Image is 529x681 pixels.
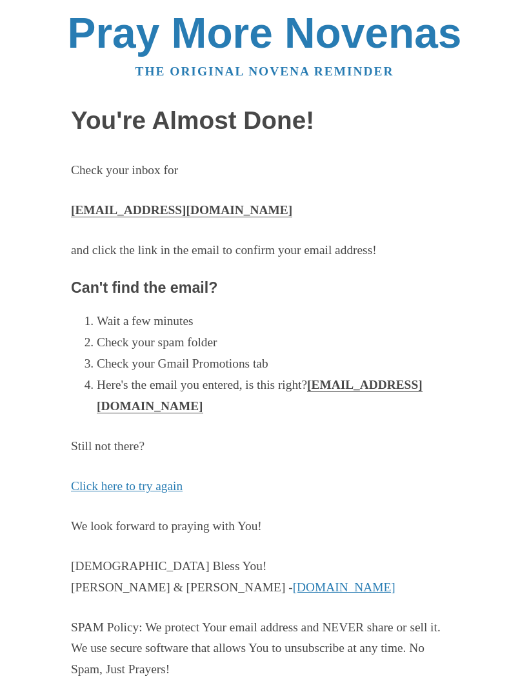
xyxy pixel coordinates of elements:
[71,160,458,181] p: Check your inbox for
[71,107,458,135] h1: You're Almost Done!
[97,332,458,353] li: Check your spam folder
[71,436,458,457] p: Still not there?
[97,311,458,332] li: Wait a few minutes
[71,617,458,681] p: SPAM Policy: We protect Your email address and NEVER share or sell it. We use secure software tha...
[97,353,458,375] li: Check your Gmail Promotions tab
[71,240,458,261] p: and click the link in the email to confirm your email address!
[71,516,458,537] p: We look forward to praying with You!
[71,479,183,493] a: Click here to try again
[71,280,458,297] h3: Can't find the email?
[68,9,462,57] a: Pray More Novenas
[97,375,458,417] li: Here's the email you entered, is this right?
[71,556,458,598] p: [DEMOGRAPHIC_DATA] Bless You! [PERSON_NAME] & [PERSON_NAME] -
[293,580,395,594] a: [DOMAIN_NAME]
[135,64,394,78] a: The original novena reminder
